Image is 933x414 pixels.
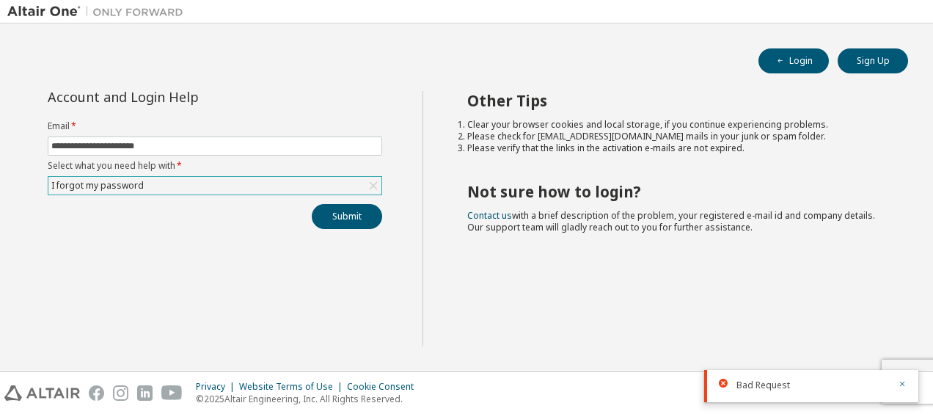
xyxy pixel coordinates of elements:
[89,385,104,401] img: facebook.svg
[758,48,829,73] button: Login
[161,385,183,401] img: youtube.svg
[113,385,128,401] img: instagram.svg
[48,177,381,195] div: I forgot my password
[467,209,875,233] span: with a brief description of the problem, your registered e-mail id and company details. Our suppo...
[239,381,347,393] div: Website Terms of Use
[467,209,512,222] a: Contact us
[49,178,146,194] div: I forgot my password
[7,4,191,19] img: Altair One
[196,381,239,393] div: Privacy
[347,381,422,393] div: Cookie Consent
[467,142,882,154] li: Please verify that the links in the activation e-mails are not expired.
[48,91,315,103] div: Account and Login Help
[736,379,790,391] span: Bad Request
[467,119,882,131] li: Clear your browser cookies and local storage, if you continue experiencing problems.
[48,160,382,172] label: Select what you need help with
[838,48,908,73] button: Sign Up
[312,204,382,229] button: Submit
[48,120,382,132] label: Email
[4,385,80,401] img: altair_logo.svg
[467,91,882,110] h2: Other Tips
[196,393,422,405] p: © 2025 Altair Engineering, Inc. All Rights Reserved.
[467,182,882,201] h2: Not sure how to login?
[467,131,882,142] li: Please check for [EMAIL_ADDRESS][DOMAIN_NAME] mails in your junk or spam folder.
[137,385,153,401] img: linkedin.svg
